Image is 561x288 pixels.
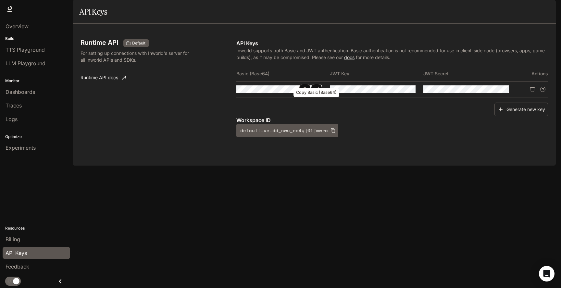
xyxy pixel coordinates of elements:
th: Actions [517,66,548,81]
div: Copy Basic (Base64) [293,88,339,97]
button: Copy Basic (Base64) [311,84,322,95]
a: docs [344,55,355,60]
h3: Runtime API [81,39,118,46]
button: default-ve-dd_nwu_ec4yj01jmwra [236,124,338,137]
span: Default [130,40,148,46]
a: Runtime API docs [78,71,129,84]
p: API Keys [236,39,548,47]
h1: API Keys [79,5,107,18]
div: Open Intercom Messenger [539,266,555,282]
th: JWT Secret [423,66,517,81]
th: JWT Key [330,66,423,81]
div: These keys will apply to your current workspace only [123,39,149,47]
p: Workspace ID [236,116,548,124]
button: Generate new key [494,103,548,117]
p: Inworld supports both Basic and JWT authentication. Basic authentication is not recommended for u... [236,47,548,61]
p: For setting up connections with Inworld's server for all Inworld APIs and SDKs. [81,50,193,63]
button: Delete API key [527,84,538,94]
button: Suspend API key [538,84,548,94]
th: Basic (Base64) [236,66,330,81]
